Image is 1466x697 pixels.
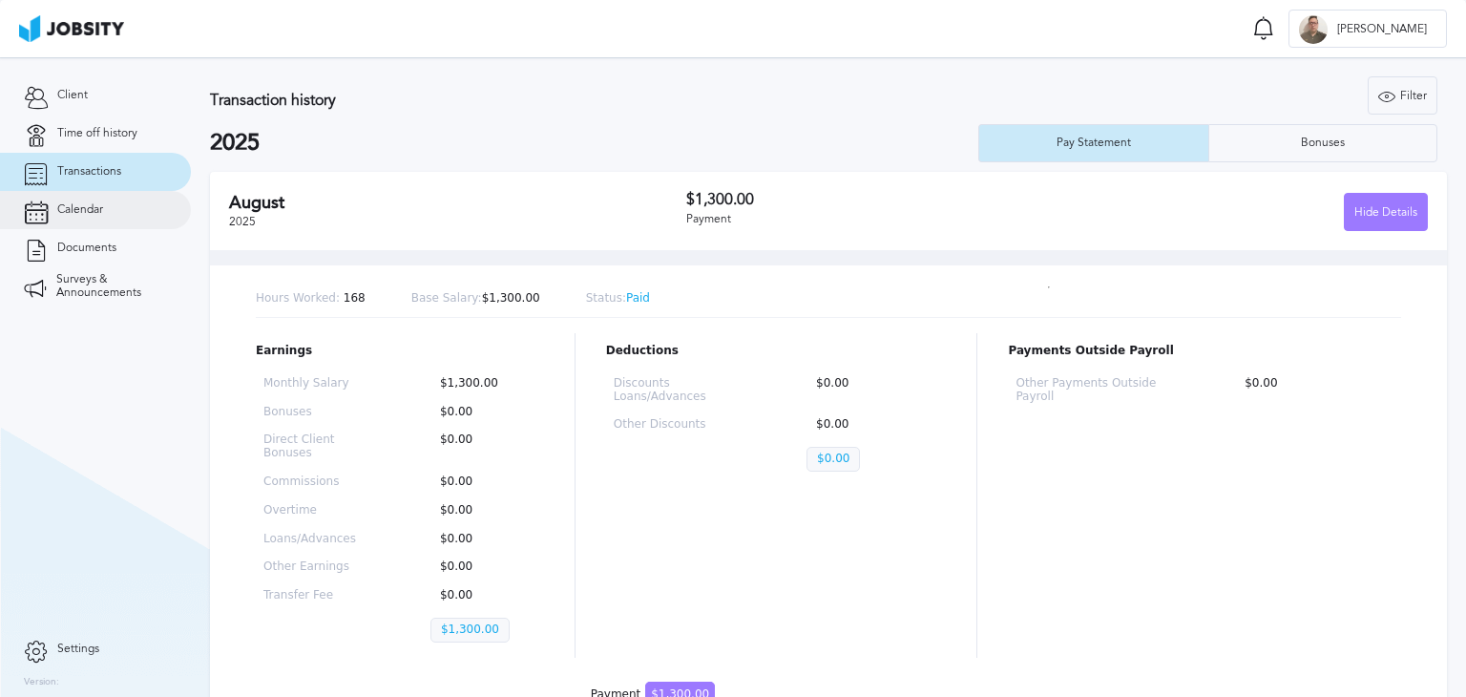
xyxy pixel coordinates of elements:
p: $0.00 [430,433,536,460]
label: Version: [24,677,59,688]
div: Bonuses [1291,137,1354,150]
p: Loans/Advances [263,533,369,546]
span: [PERSON_NAME] [1328,23,1436,36]
p: Earnings [256,345,544,358]
p: $0.00 [1235,377,1393,404]
p: Overtime [263,504,369,517]
p: Other Payments Outside Payroll [1016,377,1174,404]
button: Bonuses [1208,124,1438,162]
p: $0.00 [806,418,938,432]
p: $0.00 [430,406,536,419]
p: Other Earnings [263,560,369,574]
span: Surveys & Announcements [56,273,167,300]
p: $1,300.00 [430,377,536,391]
h3: Transaction history [210,92,881,109]
h3: $1,300.00 [686,191,1058,208]
button: Pay Statement [978,124,1208,162]
p: Commissions [263,475,369,489]
p: Paid [586,292,650,306]
span: Settings [57,643,99,656]
div: Payment [686,213,1058,226]
p: $0.00 [430,475,536,489]
p: $0.00 [430,560,536,574]
p: $0.00 [806,377,938,404]
h2: 2025 [210,130,978,157]
span: Transactions [57,165,121,179]
p: Monthly Salary [263,377,369,391]
span: Documents [57,242,116,255]
p: $1,300.00 [411,292,540,306]
p: Transfer Fee [263,589,369,602]
p: Direct Client Bonuses [263,433,369,460]
p: Deductions [606,345,947,358]
div: E [1299,15,1328,44]
p: $0.00 [430,504,536,517]
div: Hide Details [1345,194,1427,232]
p: Other Discounts [614,418,745,432]
span: Status: [586,291,626,305]
p: $0.00 [430,533,536,546]
h2: August [229,193,686,213]
p: Bonuses [263,406,369,419]
p: Payments Outside Payroll [1008,345,1401,358]
span: Calendar [57,203,103,217]
p: $1,300.00 [430,618,510,643]
img: ab4bad089aa723f57921c736e9817d99.png [19,15,124,42]
span: Hours Worked: [256,291,340,305]
button: Hide Details [1344,193,1428,231]
div: Pay Statement [1047,137,1141,150]
span: Time off history [57,127,137,140]
button: Filter [1368,76,1437,115]
button: E[PERSON_NAME] [1288,10,1447,48]
span: Client [57,89,88,102]
span: 2025 [229,215,256,228]
p: Discounts Loans/Advances [614,377,745,404]
p: 168 [256,292,366,306]
span: Base Salary: [411,291,482,305]
p: $0.00 [430,589,536,602]
div: Filter [1369,77,1436,116]
p: $0.00 [806,447,860,472]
